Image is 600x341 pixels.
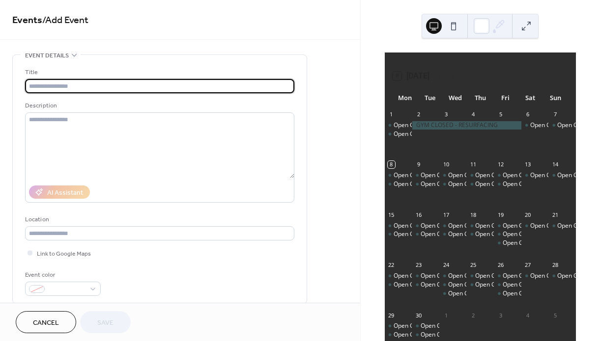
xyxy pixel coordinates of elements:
div: Open Gym [475,222,504,230]
div: 2 [469,312,477,319]
div: Open Gym [439,272,467,280]
div: 13 [524,161,532,168]
div: Open Gym [548,222,576,230]
div: Open Gym [494,230,521,238]
div: Open Gym [466,222,494,230]
div: Open Gym [385,121,412,130]
div: Open Gym [394,331,423,339]
div: 25 [469,262,477,269]
div: Open Gym [385,230,412,238]
div: GYM CLOSED - RESURFACING [412,121,521,130]
div: Open Gym [475,180,504,188]
div: Open Gym [521,121,549,130]
div: Open Gym [503,289,532,298]
div: Open Gym [412,281,439,289]
div: Open Gym [503,222,532,230]
div: 3 [442,111,450,118]
div: Open Gym [448,272,477,280]
button: Cancel [16,311,76,333]
div: Open Gym [503,230,532,238]
div: 20 [524,211,532,218]
div: Open Gym [394,281,423,289]
div: Open Gym [421,272,450,280]
div: 14 [551,161,559,168]
div: Open Gym [385,281,412,289]
div: Open Gym [385,171,412,180]
span: Link to Google Maps [37,249,91,259]
div: Open Gym [494,239,521,247]
div: 28 [551,262,559,269]
div: Open Gym [503,272,532,280]
div: 7 [551,111,559,118]
div: Open Gym [394,272,423,280]
div: Open Gym [466,272,494,280]
div: Open Gym [412,180,439,188]
div: Sat [518,88,543,108]
span: / Add Event [42,11,88,30]
div: Open Gym [494,289,521,298]
div: Open Gym [439,289,467,298]
div: Open Gym [466,281,494,289]
div: Open Gym [530,121,559,130]
div: Open Gym [421,171,450,180]
div: Open Gym [421,322,450,330]
div: Wed [443,88,468,108]
div: Open Gym [466,171,494,180]
div: 23 [415,262,422,269]
div: Open Gym [448,230,477,238]
div: Open Gym [385,130,412,138]
div: 22 [388,262,395,269]
div: Open Gym [385,180,412,188]
div: Event color [25,270,99,280]
div: 11 [469,161,477,168]
div: Open Gym [394,130,423,138]
a: Events [12,11,42,30]
div: 19 [497,211,504,218]
div: Open Gym [503,281,532,289]
div: 10 [442,161,450,168]
div: Open Gym [394,180,423,188]
div: Open Gym [448,222,477,230]
div: Open Gym [439,281,467,289]
div: Tue [418,88,443,108]
div: Open Gym [385,322,412,330]
div: Open Gym [448,171,477,180]
div: Title [25,67,292,78]
div: Description [25,101,292,111]
div: Open Gym [448,281,477,289]
div: Open Gym [494,222,521,230]
div: Open Gym [412,230,439,238]
div: 30 [415,312,422,319]
div: 29 [388,312,395,319]
div: Open Gym [475,171,504,180]
div: Open Gym [394,222,423,230]
span: Event details [25,51,69,61]
div: Open Gym [548,121,576,130]
div: Open Gym [412,222,439,230]
div: Open Gym [466,180,494,188]
div: Open Gym [503,171,532,180]
div: Open Gym [466,230,494,238]
div: 8 [388,161,395,168]
div: Open Gym [448,180,477,188]
div: Open Gym [557,272,586,280]
div: 24 [442,262,450,269]
div: 21 [551,211,559,218]
div: Fri [493,88,518,108]
div: Open Gym [503,180,532,188]
div: Open Gym [503,239,532,247]
div: 18 [469,211,477,218]
div: 27 [524,262,532,269]
div: Open Gym [439,180,467,188]
div: 1 [442,312,450,319]
span: Cancel [33,318,59,328]
div: Open Gym [394,322,423,330]
div: Open Gym [412,322,439,330]
div: Open Gym [521,171,549,180]
div: Open Gym [412,272,439,280]
div: [DATE] [385,52,576,64]
div: 5 [551,312,559,319]
div: Open Gym [385,331,412,339]
div: Open Gym [548,272,576,280]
